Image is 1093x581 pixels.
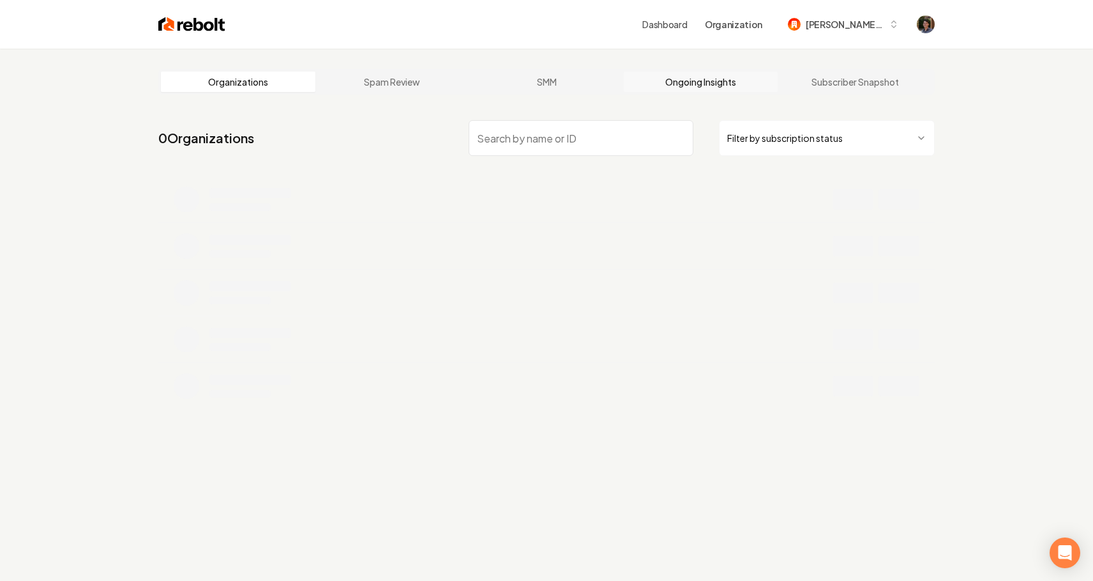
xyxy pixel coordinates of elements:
[917,15,935,33] img: Mitchell Stahl
[158,15,225,33] img: Rebolt Logo
[158,129,254,147] a: 0Organizations
[806,18,884,31] span: [PERSON_NAME]-62
[697,13,770,36] button: Organization
[315,72,470,92] a: Spam Review
[788,18,801,31] img: mitchell-62
[778,72,932,92] a: Subscriber Snapshot
[624,72,778,92] a: Ongoing Insights
[469,72,624,92] a: SMM
[161,72,315,92] a: Organizations
[469,120,693,156] input: Search by name or ID
[1050,538,1080,568] div: Open Intercom Messenger
[642,18,687,31] a: Dashboard
[917,15,935,33] button: Open user button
